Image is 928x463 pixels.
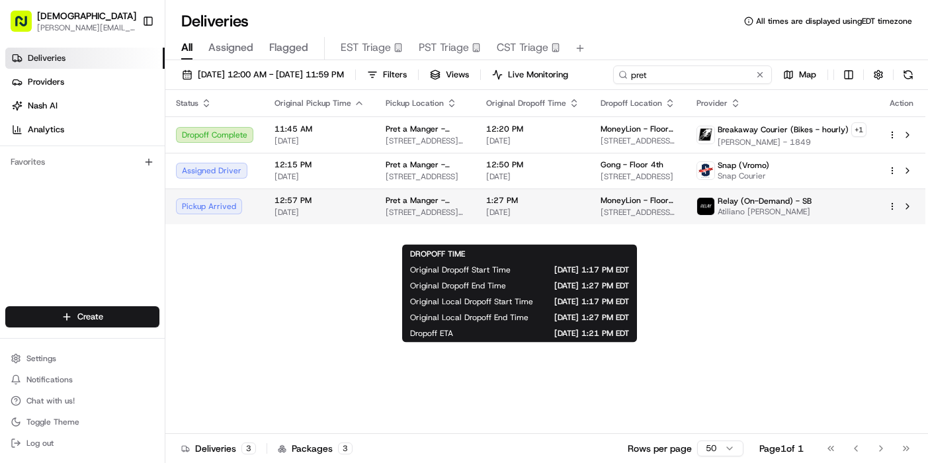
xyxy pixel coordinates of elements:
[274,195,364,206] span: 12:57 PM
[386,171,465,182] span: [STREET_ADDRESS]
[37,9,136,22] button: [DEMOGRAPHIC_DATA]
[37,22,136,33] button: [PERSON_NAME][EMAIL_ADDRESS][DOMAIN_NAME]
[13,126,37,150] img: 1736555255976-a54dd68f-1ca7-489b-9aae-adbdc363a1c4
[341,40,391,56] span: EST Triage
[718,206,812,217] span: Atiliano [PERSON_NAME]
[759,442,804,455] div: Page 1 of 1
[269,40,308,56] span: Flagged
[486,159,579,170] span: 12:50 PM
[26,353,56,364] span: Settings
[718,137,866,147] span: [PERSON_NAME] - 1849
[181,11,249,32] h1: Deliveries
[486,124,579,134] span: 12:20 PM
[410,296,533,307] span: Original Local Dropoff Start Time
[5,306,159,327] button: Create
[486,98,566,108] span: Original Dropoff Time
[5,48,165,69] a: Deliveries
[899,65,917,84] button: Refresh
[613,65,772,84] input: Type to search
[410,328,453,339] span: Dropoff ETA
[361,65,413,84] button: Filters
[696,98,728,108] span: Provider
[386,98,444,108] span: Pickup Location
[132,224,160,234] span: Pylon
[554,296,629,307] span: [DATE] 1:17 PM EDT
[274,171,364,182] span: [DATE]
[278,442,353,455] div: Packages
[241,442,256,454] div: 3
[446,69,469,81] span: Views
[274,207,364,218] span: [DATE]
[508,69,568,81] span: Live Monitoring
[198,69,344,81] span: [DATE] 12:00 AM - [DATE] 11:59 PM
[697,198,714,215] img: relay_logo_black.png
[274,136,364,146] span: [DATE]
[419,40,469,56] span: PST Triage
[888,98,915,108] div: Action
[383,69,407,81] span: Filters
[26,438,54,448] span: Log out
[5,71,165,93] a: Providers
[77,311,103,323] span: Create
[5,5,137,37] button: [DEMOGRAPHIC_DATA][PERSON_NAME][EMAIL_ADDRESS][DOMAIN_NAME]
[225,130,241,146] button: Start new chat
[410,280,506,291] span: Original Dropoff End Time
[5,434,159,452] button: Log out
[5,392,159,410] button: Chat with us!
[274,159,364,170] span: 12:15 PM
[386,195,465,206] span: Pret a Manger - [STREET_ADDRESS]
[474,328,629,339] span: [DATE] 1:21 PM EDT
[718,196,812,206] span: Relay (On-Demand) - SB
[410,312,528,323] span: Original Local Dropoff End Time
[125,192,212,205] span: API Documentation
[93,224,160,234] a: Powered byPylon
[28,52,65,64] span: Deliveries
[5,151,159,173] div: Favorites
[28,124,64,136] span: Analytics
[601,136,675,146] span: [STREET_ADDRESS][US_STATE]
[26,417,79,427] span: Toggle Theme
[486,207,579,218] span: [DATE]
[26,396,75,406] span: Chat with us!
[5,95,165,116] a: Nash AI
[601,171,675,182] span: [STREET_ADDRESS]
[8,187,106,210] a: 📗Knowledge Base
[13,13,40,40] img: Nash
[208,40,253,56] span: Assigned
[424,65,475,84] button: Views
[106,187,218,210] a: 💻API Documentation
[13,193,24,204] div: 📗
[26,192,101,205] span: Knowledge Base
[386,159,465,170] span: Pret a Manger - [GEOGRAPHIC_DATA]
[756,16,912,26] span: All times are displayed using EDT timezone
[799,69,816,81] span: Map
[5,119,165,140] a: Analytics
[386,136,465,146] span: [STREET_ADDRESS][US_STATE]
[26,374,73,385] span: Notifications
[386,207,465,218] span: [STREET_ADDRESS][US_STATE]
[112,193,122,204] div: 💻
[527,280,629,291] span: [DATE] 1:27 PM EDT
[176,65,350,84] button: [DATE] 12:00 AM - [DATE] 11:59 PM
[601,207,675,218] span: [STREET_ADDRESS][US_STATE]
[486,171,579,182] span: [DATE]
[181,442,256,455] div: Deliveries
[601,98,662,108] span: Dropoff Location
[5,370,159,389] button: Notifications
[34,85,218,99] input: Clear
[28,100,58,112] span: Nash AI
[697,126,714,144] img: breakaway_couriers_logo.png
[13,53,241,74] p: Welcome 👋
[601,124,675,134] span: MoneyLion - Floor 4
[274,98,351,108] span: Original Pickup Time
[5,349,159,368] button: Settings
[718,160,769,171] span: Snap (Vromo)
[486,136,579,146] span: [DATE]
[697,162,714,179] img: snap-logo.jpeg
[532,265,629,275] span: [DATE] 1:17 PM EDT
[601,159,663,170] span: Gong - Floor 4th
[851,122,866,137] button: +1
[338,442,353,454] div: 3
